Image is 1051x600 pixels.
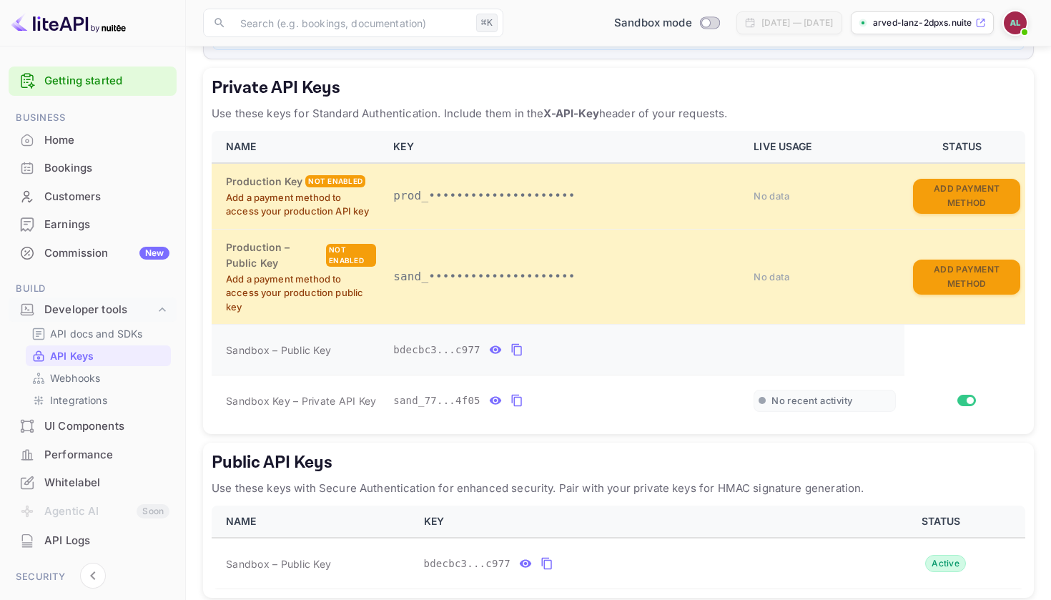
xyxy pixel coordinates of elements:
p: API Keys [50,348,94,363]
div: Webhooks [26,368,171,388]
div: Switch to Production mode [608,15,725,31]
p: Use these keys with Secure Authentication for enhanced security. Pair with your private keys for ... [212,480,1025,497]
div: Bookings [9,154,177,182]
div: API Keys [26,345,171,366]
div: Active [925,555,966,572]
p: arved-lanz-2dpxs.nuite... [873,16,972,29]
th: STATUS [904,131,1025,163]
div: [DATE] — [DATE] [761,16,833,29]
a: Webhooks [31,370,165,385]
div: API Logs [44,533,169,549]
a: Add Payment Method [913,270,1020,282]
p: Integrations [50,393,107,408]
div: Not enabled [305,175,365,187]
div: API Logs [9,527,177,555]
div: Whitelabel [44,475,169,491]
span: No recent activity [771,395,852,407]
input: Search (e.g. bookings, documentation) [232,9,470,37]
span: Sandbox – Public Key [226,343,331,358]
div: CommissionNew [9,240,177,267]
div: Home [44,132,169,149]
a: Bookings [9,154,177,181]
strong: X-API-Key [543,107,598,120]
a: Getting started [44,73,169,89]
th: KEY [415,506,863,538]
a: Customers [9,183,177,210]
p: Use these keys for Standard Authentication. Include them in the header of your requests. [212,105,1025,122]
div: Developer tools [9,297,177,323]
div: Bookings [44,160,169,177]
button: Collapse navigation [80,563,106,589]
div: API docs and SDKs [26,323,171,344]
div: Developer tools [44,302,155,318]
span: No data [754,190,789,202]
h6: Production – Public Key [226,240,323,271]
table: public api keys table [212,506,1025,589]
div: Performance [44,447,169,463]
p: API docs and SDKs [50,326,143,341]
span: Sandbox Key – Private API Key [226,395,376,407]
th: KEY [385,131,745,163]
a: Performance [9,441,177,468]
p: Add a payment method to access your production public key [226,272,376,315]
div: New [139,247,169,260]
a: Home [9,127,177,153]
span: Build [9,281,177,297]
th: NAME [212,131,385,163]
img: LiteAPI logo [11,11,126,34]
div: Whitelabel [9,469,177,497]
div: Getting started [9,67,177,96]
a: CommissionNew [9,240,177,266]
button: Add Payment Method [913,179,1020,214]
div: UI Components [9,413,177,441]
h5: Public API Keys [212,451,1025,474]
th: LIVE USAGE [745,131,904,163]
th: STATUS [862,506,1025,538]
p: sand_••••••••••••••••••••• [393,268,736,285]
div: Integrations [26,390,171,410]
div: Home [9,127,177,154]
span: No data [754,271,789,282]
p: Webhooks [50,370,100,385]
a: Add Payment Method [913,189,1020,201]
p: Add a payment method to access your production API key [226,191,376,219]
div: Performance [9,441,177,469]
h6: Production Key [226,174,302,190]
a: API Keys [31,348,165,363]
table: private api keys table [212,131,1025,426]
span: Sandbox – Public Key [226,556,331,571]
a: Earnings [9,211,177,237]
a: API Logs [9,527,177,554]
p: prod_••••••••••••••••••••• [393,187,736,205]
span: Security [9,569,177,585]
span: sand_77...4f05 [393,393,480,408]
div: Earnings [44,217,169,233]
span: Business [9,110,177,126]
button: Add Payment Method [913,260,1020,295]
div: ⌘K [476,14,498,32]
span: Sandbox mode [614,15,692,31]
a: Whitelabel [9,469,177,496]
h5: Private API Keys [212,77,1025,99]
div: Earnings [9,211,177,239]
span: bdecbc3...c977 [393,343,480,358]
th: NAME [212,506,415,538]
span: bdecbc3...c977 [424,556,511,571]
img: Arved Lanz [1004,11,1027,34]
div: Customers [9,183,177,211]
a: UI Components [9,413,177,439]
div: Commission [44,245,169,262]
div: UI Components [44,418,169,435]
div: Customers [44,189,169,205]
div: Not enabled [326,244,376,267]
a: Integrations [31,393,165,408]
a: API docs and SDKs [31,326,165,341]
